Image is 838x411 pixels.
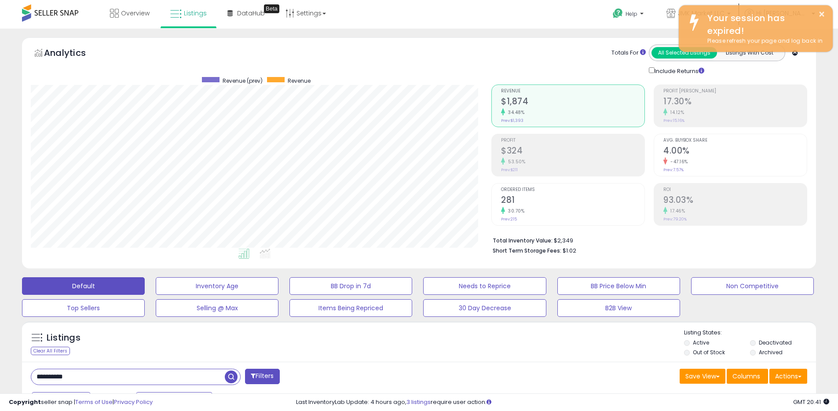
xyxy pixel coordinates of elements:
[114,398,153,406] a: Privacy Policy
[678,9,725,18] span: JMK Market LLC
[501,167,518,172] small: Prev: $211
[75,398,113,406] a: Terms of Use
[156,299,278,317] button: Selling @ Max
[693,339,709,346] label: Active
[701,37,826,45] div: Please refresh your page and log back in
[136,392,212,407] button: Aug-27 - Sep-02
[22,277,145,295] button: Default
[663,195,807,207] h2: 93.03%
[264,4,279,13] div: Tooltip anchor
[493,237,553,244] b: Total Inventory Value:
[501,96,644,108] h2: $1,874
[501,89,644,94] span: Revenue
[245,369,279,384] button: Filters
[557,277,680,295] button: BB Price Below Min
[732,372,760,381] span: Columns
[606,1,652,29] a: Help
[818,9,825,20] button: ×
[493,235,801,245] li: $2,349
[563,246,576,255] span: $1.02
[691,277,814,295] button: Non Competitive
[693,349,725,356] label: Out of Stock
[727,369,768,384] button: Columns
[667,208,685,214] small: 17.46%
[288,77,311,84] span: Revenue
[9,398,41,406] strong: Copyright
[223,77,263,84] span: Revenue (prev)
[31,347,70,355] div: Clear All Filters
[611,49,646,57] div: Totals For
[44,47,103,61] h5: Analytics
[626,10,637,18] span: Help
[22,299,145,317] button: Top Sellers
[501,195,644,207] h2: 281
[663,187,807,192] span: ROI
[680,369,725,384] button: Save View
[793,398,829,406] span: 2025-09-11 20:41 GMT
[406,398,431,406] a: 3 listings
[717,47,782,59] button: Listings With Cost
[121,9,150,18] span: Overview
[557,299,680,317] button: B2B View
[667,158,688,165] small: -47.16%
[663,146,807,158] h2: 4.00%
[663,96,807,108] h2: 17.30%
[493,247,561,254] b: Short Term Storage Fees:
[663,217,687,222] small: Prev: 79.20%
[612,8,623,19] i: Get Help
[184,9,207,18] span: Listings
[667,109,684,116] small: 14.12%
[642,66,715,76] div: Include Returns
[289,277,412,295] button: BB Drop in 7d
[505,109,524,116] small: 34.48%
[663,167,684,172] small: Prev: 7.57%
[701,12,826,37] div: Your session has expired!
[296,398,829,407] div: Last InventoryLab Update: 4 hours ago, require user action.
[501,146,644,158] h2: $324
[651,47,717,59] button: All Selected Listings
[505,208,524,214] small: 30.70%
[501,217,517,222] small: Prev: 215
[684,329,816,337] p: Listing States:
[505,158,525,165] small: 53.50%
[32,392,91,407] button: Last 7 Days
[423,277,546,295] button: Needs to Reprice
[663,89,807,94] span: Profit [PERSON_NAME]
[759,349,783,356] label: Archived
[423,299,546,317] button: 30 Day Decrease
[47,332,81,344] h5: Listings
[237,9,265,18] span: DataHub
[289,299,412,317] button: Items Being Repriced
[501,138,644,143] span: Profit
[501,118,523,123] small: Prev: $1,393
[156,277,278,295] button: Inventory Age
[663,118,684,123] small: Prev: 15.16%
[759,339,792,346] label: Deactivated
[9,398,153,407] div: seller snap | |
[663,138,807,143] span: Avg. Buybox Share
[501,187,644,192] span: Ordered Items
[769,369,807,384] button: Actions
